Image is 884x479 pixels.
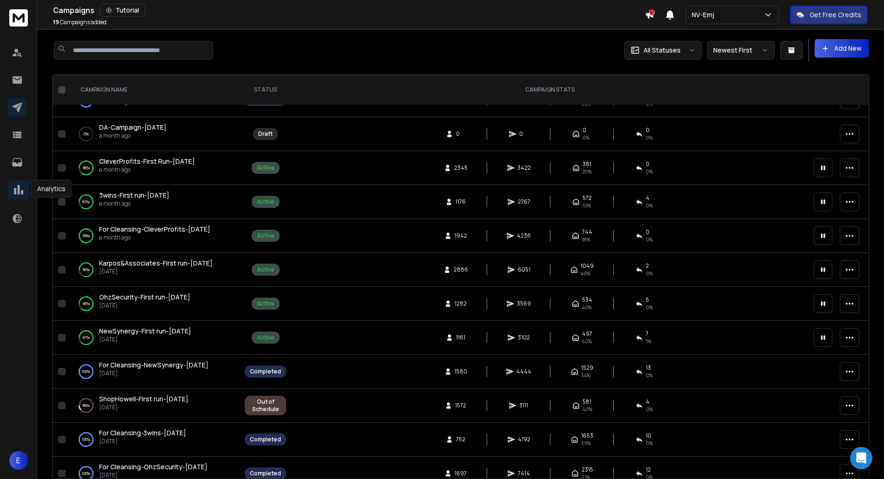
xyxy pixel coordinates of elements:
p: a month ago [99,234,210,241]
span: ShopHowell-First run-[DATE] [99,394,188,403]
div: Active [257,300,275,307]
span: 2345 [454,164,468,172]
span: 51 % [583,202,591,209]
a: For Cleansing-CleverProfits-[DATE] [99,225,210,234]
div: Active [257,198,275,206]
span: 0 % [646,168,653,175]
span: 0 [646,160,650,168]
td: 0%DA-Campaign-[DATE]a month ago [69,117,239,151]
span: 2 [646,262,649,270]
p: [DATE] [99,370,208,377]
span: 1161 [456,334,465,341]
span: 0 [646,228,650,236]
p: [DATE] [99,438,186,445]
p: 86 % [83,163,90,173]
p: 89 % [83,401,90,410]
span: 40 % [581,270,590,277]
td: 80%Karpos&Associates-First run-[DATE][DATE] [69,253,239,287]
td: 87%NewSynergy-First run-[DATE][DATE] [69,321,239,355]
span: 1580 [455,368,467,375]
span: 3111 [519,402,529,409]
p: 80 % [83,265,90,274]
a: ShopHowell-First run-[DATE] [99,394,188,404]
p: 99 % [83,231,90,240]
div: Active [257,232,275,239]
span: 2767 [518,198,530,206]
td: 99%For Cleansing-CleverProfits-[DATE]a month ago [69,219,239,253]
span: 1942 [455,232,467,239]
span: 0 % [646,406,653,413]
span: 10 [646,432,651,439]
span: NewSynergy-First run-[DATE] [99,326,191,335]
p: [DATE] [99,472,208,479]
td: 86%OhzSecurity-First run-[DATE][DATE] [69,287,239,321]
span: 7 [646,330,649,338]
span: 5 [646,296,649,304]
p: 100 % [82,367,90,376]
span: 381 [583,160,591,168]
span: 4192 [518,436,530,443]
button: Get Free Credits [790,6,868,24]
span: 4 [646,398,650,406]
button: Tutorial [100,4,145,17]
button: Newest First [707,41,775,60]
p: 86 % [83,299,90,308]
td: 100%For Cleansing-NewSynergy-[DATE][DATE] [69,355,239,389]
p: a month ago [99,166,195,173]
button: E [9,451,28,470]
span: 0 % [646,236,653,243]
span: 0 [519,130,529,138]
span: 581 [583,398,591,406]
span: 1176 [455,198,466,206]
div: Completed [250,436,281,443]
span: 20 % [583,168,592,175]
p: Campaigns added [53,19,107,26]
span: 1529 [581,364,593,372]
div: Completed [250,470,281,477]
span: 0 [456,130,465,138]
th: CAMPAIGN NAME [69,75,239,105]
p: 100 % [82,435,90,444]
span: 1572 [455,402,466,409]
p: a month ago [99,132,167,140]
td: 100%For Cleansing-3wins-[DATE][DATE] [69,423,239,457]
span: 0 % [646,202,653,209]
span: For Cleansing-OhzSecurity-[DATE] [99,462,208,471]
button: Add New [815,39,869,58]
span: 39 % [581,439,591,447]
div: Active [257,334,275,341]
a: Karpos&Associates-First run-[DATE] [99,259,213,268]
p: 0 % [84,129,89,139]
a: OhzSecurity-First run-[DATE] [99,293,190,302]
span: 40 % [582,338,592,345]
span: 1049 [581,262,594,270]
span: 0 % [646,270,653,277]
a: DA-Campaign-[DATE] [99,123,167,132]
p: 85 % [82,197,90,206]
p: 87 % [83,333,90,342]
span: 0 % [646,304,653,311]
span: 40 % [582,304,592,311]
span: 18 % [582,236,590,243]
span: 12 [646,466,651,473]
th: STATUS [239,75,292,105]
div: Draft [258,130,273,138]
span: 572 [583,194,592,202]
span: 2315 [582,466,593,473]
div: Open Intercom Messenger [850,447,872,469]
td: 86%CleverProfits-First Run-[DATE]a month ago [69,151,239,185]
p: [DATE] [99,404,188,411]
div: Analytics [31,180,72,198]
span: 0% [646,134,653,141]
span: For Cleansing-NewSynergy-[DATE] [99,360,208,369]
span: 3422 [517,164,531,172]
span: 0 % [646,372,653,379]
td: 85%3wins-First run-[DATE]a month ago [69,185,239,219]
th: CAMPAIGN STATS [292,75,808,105]
a: CleverProfits-First Run-[DATE] [99,157,195,166]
